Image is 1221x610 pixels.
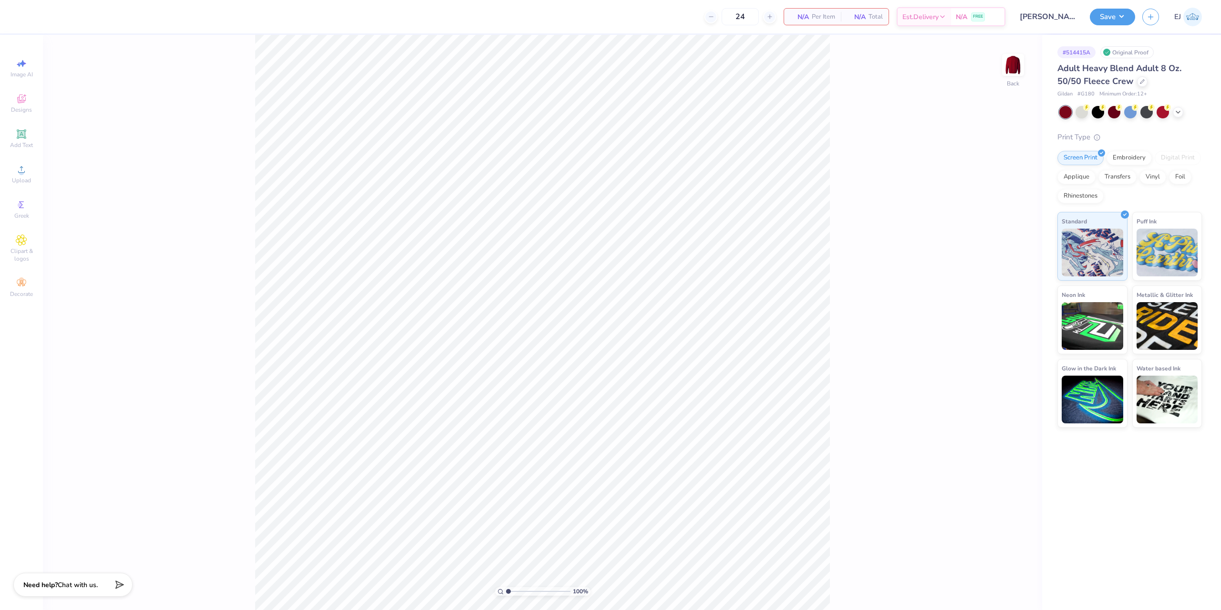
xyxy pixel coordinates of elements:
img: Water based Ink [1137,376,1198,423]
div: Back [1007,79,1019,88]
strong: Need help? [23,580,58,589]
span: N/A [956,12,967,22]
span: Total [869,12,883,22]
a: EJ [1174,8,1202,26]
span: Water based Ink [1137,363,1180,373]
div: Vinyl [1139,170,1166,184]
span: Clipart & logos [5,247,38,263]
span: Designs [11,106,32,114]
span: Adult Heavy Blend Adult 8 Oz. 50/50 Fleece Crew [1057,63,1181,87]
div: Foil [1169,170,1191,184]
span: Neon Ink [1062,290,1085,300]
span: Est. Delivery [902,12,939,22]
span: Decorate [10,290,33,298]
span: Gildan [1057,90,1073,98]
div: Rhinestones [1057,189,1104,203]
img: Standard [1062,229,1123,276]
div: Digital Print [1155,151,1201,165]
div: # 514415A [1057,46,1096,58]
span: Image AI [10,71,33,78]
span: Glow in the Dark Ink [1062,363,1116,373]
div: Screen Print [1057,151,1104,165]
span: N/A [790,12,809,22]
span: N/A [847,12,866,22]
img: Back [1004,55,1023,74]
span: # G180 [1077,90,1095,98]
div: Print Type [1057,132,1202,143]
span: 100 % [573,587,588,596]
span: Standard [1062,216,1087,226]
img: Glow in the Dark Ink [1062,376,1123,423]
img: Edgardo Jr [1183,8,1202,26]
span: Upload [12,177,31,184]
span: Puff Ink [1137,216,1157,226]
div: Applique [1057,170,1096,184]
span: Minimum Order: 12 + [1099,90,1147,98]
div: Transfers [1098,170,1137,184]
button: Save [1090,9,1135,25]
span: Chat with us. [58,580,98,589]
input: – – [722,8,759,25]
div: Original Proof [1100,46,1154,58]
img: Puff Ink [1137,229,1198,276]
span: EJ [1174,11,1181,22]
span: Per Item [812,12,835,22]
img: Metallic & Glitter Ink [1137,302,1198,350]
input: Untitled Design [1013,7,1083,26]
span: FREE [973,13,983,20]
span: Greek [14,212,29,220]
span: Metallic & Glitter Ink [1137,290,1193,300]
img: Neon Ink [1062,302,1123,350]
div: Embroidery [1107,151,1152,165]
span: Add Text [10,141,33,149]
